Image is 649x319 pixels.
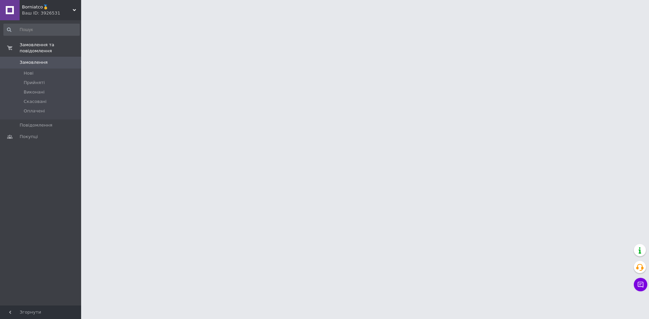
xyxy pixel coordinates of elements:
span: Оплачені [24,108,45,114]
span: Прийняті [24,80,45,86]
span: Виконані [24,89,45,95]
span: Замовлення та повідомлення [20,42,81,54]
span: Скасовані [24,99,47,105]
div: Ваш ID: 3926531 [22,10,81,16]
span: Замовлення [20,59,48,65]
span: Повідомлення [20,122,52,128]
button: Чат з покупцем [634,278,647,291]
span: Нові [24,70,33,76]
span: Borniatco🥇 [22,4,73,10]
input: Пошук [3,24,80,36]
span: Покупці [20,134,38,140]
